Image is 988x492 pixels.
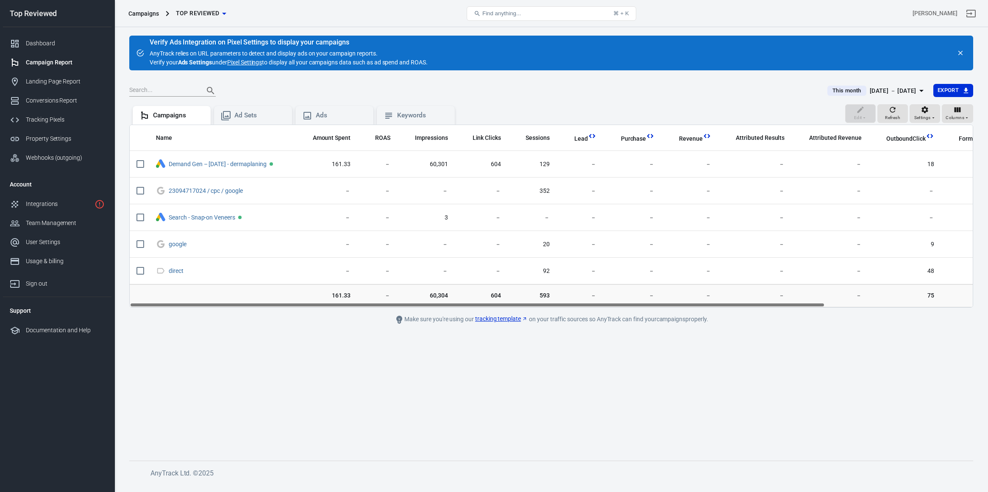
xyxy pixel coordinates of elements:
span: Attributed Revenue [809,134,861,142]
div: Campaign Report [26,58,105,67]
span: The total return on ad spend [364,133,390,143]
a: Property Settings [3,129,111,148]
span: Demand Gen – 2025-10-09 - dermaplaning [169,161,268,167]
div: Team Management [26,219,105,228]
span: Search - Snap-on Veneers [169,214,237,220]
div: Conversions Report [26,96,105,105]
span: Active [238,216,242,219]
span: Lead [563,135,588,143]
span: － [725,160,785,169]
span: The number of clicks on links within the ad that led to advertiser-specified destinations [462,133,501,143]
span: 3 [404,214,448,222]
input: Search... [129,85,197,96]
span: － [668,240,711,249]
span: 9 [875,240,934,249]
div: Landing Page Report [26,77,105,86]
strong: Ads Settings [178,59,212,66]
span: － [668,267,711,275]
div: Dashboard [26,39,105,48]
div: Google Ads [156,159,165,169]
span: Refresh [885,114,900,122]
div: Keywords [397,111,448,120]
span: － [563,292,596,300]
span: The total conversions attributed according to your ad network (Facebook, Google, etc.) [736,133,785,143]
span: Amount Spent [313,134,351,142]
span: － [798,240,861,249]
div: Usage & billing [26,257,105,266]
button: Search [200,81,221,101]
a: Demand Gen – [DATE] - dermaplaning [169,161,267,167]
span: － [462,267,501,275]
span: Total revenue calculated by AnyTrack. [668,133,703,144]
span: － [668,160,711,169]
span: － [364,292,390,300]
span: － [725,187,785,195]
a: Campaign Report [3,53,111,72]
span: The number of times your ads were on screen. [404,133,448,143]
a: Team Management [3,214,111,233]
span: 23094717024 / cpc / google [169,188,244,194]
span: － [875,214,934,222]
span: － [610,160,655,169]
svg: Direct [156,266,165,276]
span: － [364,187,390,195]
span: － [563,240,596,249]
button: Columns [942,104,973,123]
span: The estimated total amount of money you've spent on your campaign, ad set or ad during its schedule. [302,133,351,143]
span: Sessions [526,134,550,142]
svg: This column is calculated from AnyTrack real-time data [703,132,711,140]
span: 60,301 [404,160,448,169]
div: Ads [316,111,367,120]
a: Webhooks (outgoing) [3,148,111,167]
div: Ad Sets [234,111,285,120]
div: Webhooks (outgoing) [26,153,105,162]
a: google [169,241,186,247]
span: － [515,214,550,222]
span: 593 [515,292,550,300]
span: Active [270,162,273,166]
span: － [798,214,861,222]
span: 48 [875,267,934,275]
span: Purchase [610,135,646,143]
span: Top Reviewed [176,8,220,19]
svg: Google [156,239,165,249]
span: 352 [515,187,550,195]
span: － [364,214,390,222]
span: － [610,214,655,222]
span: direct [169,268,185,274]
span: － [610,292,655,300]
span: － [404,267,448,275]
span: － [725,240,785,249]
span: The total conversions attributed according to your ad network (Facebook, Google, etc.) [725,133,785,143]
a: Landing Page Report [3,72,111,91]
button: Top Reviewed [173,6,230,21]
a: tracking template [475,314,528,323]
div: ⌘ + K [613,10,629,17]
span: Find anything... [482,10,521,17]
div: Integrations [26,200,91,208]
span: ROAS [375,134,390,142]
div: User Settings [26,238,105,247]
span: － [610,267,655,275]
span: － [610,187,655,195]
button: Export [933,84,973,97]
div: scrollable content [130,125,973,307]
span: － [302,240,351,249]
span: － [668,187,711,195]
span: － [563,267,596,275]
span: － [462,214,501,222]
span: － [798,292,861,300]
div: Top Reviewed [3,10,111,17]
span: The number of clicks on links within the ad that led to advertiser-specified destinations [473,133,501,143]
div: Verify Ads Integration on Pixel Settings to display your campaigns [150,38,428,47]
span: － [563,187,596,195]
span: － [725,292,785,300]
span: － [798,267,861,275]
span: The estimated total amount of money you've spent on your campaign, ad set or ad during its schedule. [313,133,351,143]
svg: This column is calculated from AnyTrack real-time data [926,132,934,140]
span: Impressions [415,134,448,142]
span: － [302,267,351,275]
span: － [364,267,390,275]
svg: Google [156,186,165,196]
svg: This column is calculated from AnyTrack real-time data [588,132,596,140]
